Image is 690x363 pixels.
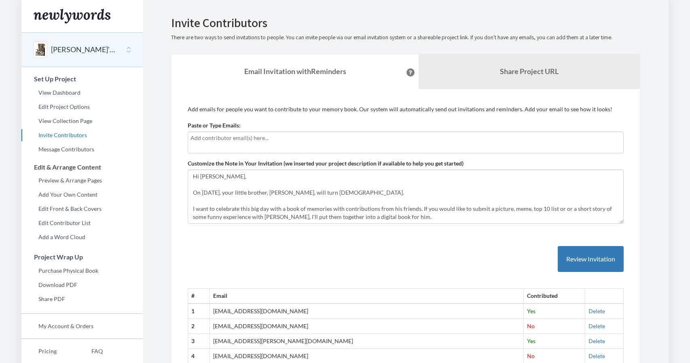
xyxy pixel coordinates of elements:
[21,279,143,291] a: Download PDF
[21,129,143,141] a: Invite Contributors
[210,319,524,334] td: [EMAIL_ADDRESS][DOMAIN_NAME]
[188,304,210,318] th: 1
[188,105,624,113] p: Add emails for people you want to contribute to your memory book. Our system will automatically s...
[21,345,74,357] a: Pricing
[21,115,143,127] a: View Collection Page
[21,189,143,201] a: Add Your Own Content
[171,34,640,42] p: There are two ways to send invitations to people. You can invite people via our email invitation ...
[500,67,559,76] b: Share Project URL
[558,246,624,272] button: Review Invitation
[527,308,535,314] span: Yes
[21,174,143,187] a: Preview & Arrange Pages
[190,134,621,142] input: Add contributor email(s) here...
[34,9,110,23] img: Newlywords logo
[588,323,605,329] a: Delete
[21,293,143,305] a: Share PDF
[21,203,143,215] a: Edit Front & Back Covers
[588,308,605,314] a: Delete
[188,170,624,224] textarea: Hi [PERSON_NAME], On [DATE], your little brother, [PERSON_NAME], will turn [DEMOGRAPHIC_DATA]. I ...
[244,67,346,76] strong: Email Invitation with Reminders
[21,265,143,277] a: Purchase Physical Book
[210,304,524,318] td: [EMAIL_ADDRESS][DOMAIN_NAME]
[527,338,535,344] span: Yes
[171,16,640,30] h2: Invite Contributors
[21,320,143,332] a: My Account & Orders
[22,75,143,83] h3: Set Up Project
[21,143,143,155] a: Message Contributors
[22,253,143,261] h3: Project Wrap Up
[210,289,524,304] th: Email
[74,345,103,357] a: FAQ
[588,352,605,359] a: Delete
[188,334,210,349] th: 3
[22,163,143,171] h3: Edit & Arrange Content
[527,352,535,359] span: No
[21,231,143,243] a: Add a Word Cloud
[188,319,210,334] th: 2
[188,289,210,304] th: #
[51,45,116,55] button: [PERSON_NAME]'s 60th birthday
[523,289,585,304] th: Contributed
[21,217,143,229] a: Edit Contributor List
[188,121,241,129] label: Paste or Type Emails:
[588,338,605,344] a: Delete
[21,87,143,99] a: View Dashboard
[210,334,524,349] td: [EMAIL_ADDRESS][PERSON_NAME][DOMAIN_NAME]
[527,323,535,329] span: No
[21,101,143,113] a: Edit Project Options
[188,159,464,168] label: Customize the Note in Your Invitation (we inserted your project description if available to help ...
